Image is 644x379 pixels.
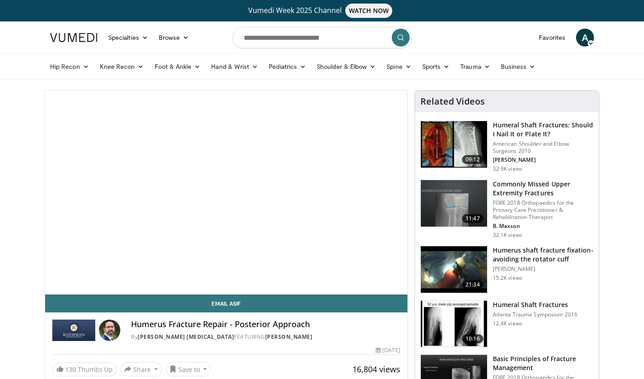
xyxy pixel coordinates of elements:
[417,58,455,76] a: Sports
[534,29,571,46] a: Favorites
[421,246,487,293] img: 242296_0001_1.png.150x105_q85_crop-smart_upscale.jpg
[120,362,162,376] button: Share
[265,333,313,341] a: [PERSON_NAME]
[45,91,407,295] video-js: Video Player
[420,121,593,173] a: 09:12 Humeral Shaft Fractures: Should I Nail It or Plate It? American Shoulder and Elbow Surgeons...
[52,320,95,341] img: Rothman Hand Surgery
[352,364,400,375] span: 16,804 views
[493,121,593,139] h3: Humeral Shaft Fractures: Should I Nail It or Plate It?
[233,27,411,48] input: Search topics, interventions
[493,354,593,372] h3: Basic Principles of Fracture Management
[52,362,117,376] a: 130 Thumbs Up
[462,334,483,343] span: 10:16
[462,155,483,164] span: 09:12
[493,199,593,221] p: FORE 2018 Orthopaedics for the Primary Care Practitioner & Rehabilitation Therapist
[99,320,120,341] img: Avatar
[311,58,381,76] a: Shoulder & Elbow
[455,58,496,76] a: Trauma
[421,180,487,227] img: b2c65235-e098-4cd2-ab0f-914df5e3e270.150x105_q85_crop-smart_upscale.jpg
[493,246,593,264] h3: Humerus shaft fracture fixation- avoiding the rotator cuff
[493,232,522,239] p: 32.1K views
[493,180,593,198] h3: Commonly Missed Upper Extremity Fractures
[493,300,577,309] h3: Humeral Shaft Fractures
[103,29,153,46] a: Specialties
[493,165,522,173] p: 32.9K views
[45,58,94,76] a: Hip Recon
[493,265,593,273] p: [PERSON_NAME]
[493,223,593,230] p: B. Maxson
[421,301,487,347] img: 07b752e8-97b8-4335-b758-0a065a348e4e.150x105_q85_crop-smart_upscale.jpg
[51,4,593,18] a: Vumedi Week 2025 ChannelWATCH NOW
[131,333,400,341] div: By FEATURING
[165,362,211,376] button: Save to
[493,274,522,282] p: 15.2K views
[462,280,483,289] span: 21:34
[496,58,541,76] a: Business
[420,96,485,107] h4: Related Videos
[153,29,195,46] a: Browse
[493,156,593,164] p: [PERSON_NAME]
[420,180,593,239] a: 11:47 Commonly Missed Upper Extremity Fractures FORE 2018 Orthopaedics for the Primary Care Pract...
[420,246,593,293] a: 21:34 Humerus shaft fracture fixation- avoiding the rotator cuff [PERSON_NAME] 15.2K views
[493,311,577,318] p: Atlanta Trauma Symposium 2016
[206,58,263,76] a: Hand & Wrist
[65,365,76,374] span: 130
[345,4,393,18] span: WATCH NOW
[462,214,483,223] span: 11:47
[263,58,311,76] a: Pediatrics
[131,320,400,329] h4: Humerus Fracture Repair - Posterior Approach
[493,140,593,155] p: American Shoulder and Elbow Surgeons 2010
[420,300,593,348] a: 10:16 Humeral Shaft Fractures Atlanta Trauma Symposium 2016 12.4K views
[421,121,487,168] img: sot_1.png.150x105_q85_crop-smart_upscale.jpg
[149,58,206,76] a: Foot & Ankle
[138,333,234,341] a: [PERSON_NAME] [MEDICAL_DATA]
[94,58,149,76] a: Knee Recon
[381,58,416,76] a: Spine
[376,346,400,354] div: [DATE]
[576,29,594,46] a: A
[493,320,522,327] p: 12.4K views
[45,295,407,312] a: Email Asif
[50,33,97,42] img: VuMedi Logo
